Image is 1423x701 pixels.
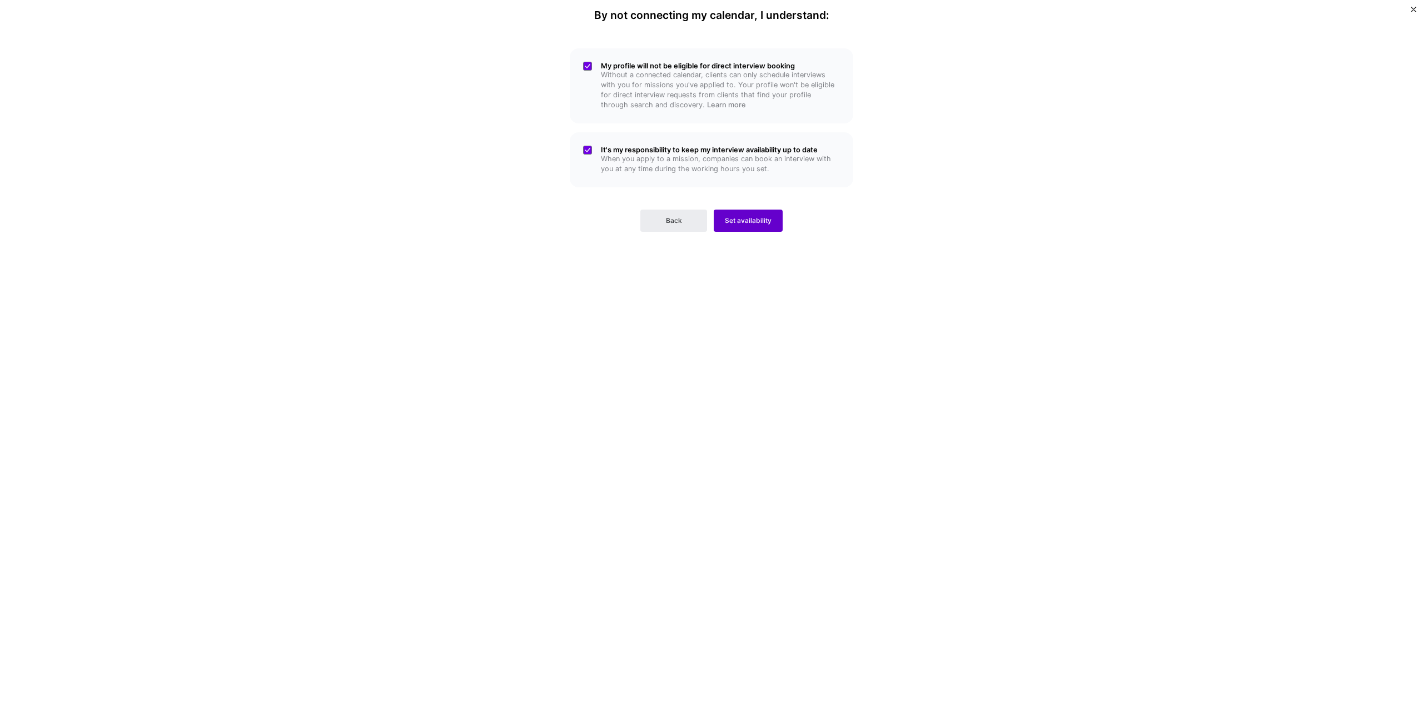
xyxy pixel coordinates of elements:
[725,216,772,226] span: Set availability
[601,70,840,110] p: Without a connected calendar, clients can only schedule interviews with you for missions you've a...
[601,62,840,70] h5: My profile will not be eligible for direct interview booking
[714,210,783,232] button: Set availability
[640,210,707,232] button: Back
[601,146,840,154] h5: It's my responsibility to keep my interview availability up to date
[1411,7,1416,18] button: Close
[594,9,829,22] h4: By not connecting my calendar, I understand:
[666,216,682,226] span: Back
[707,101,746,109] a: Learn more
[601,154,840,174] p: When you apply to a mission, companies can book an interview with you at any time during the work...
